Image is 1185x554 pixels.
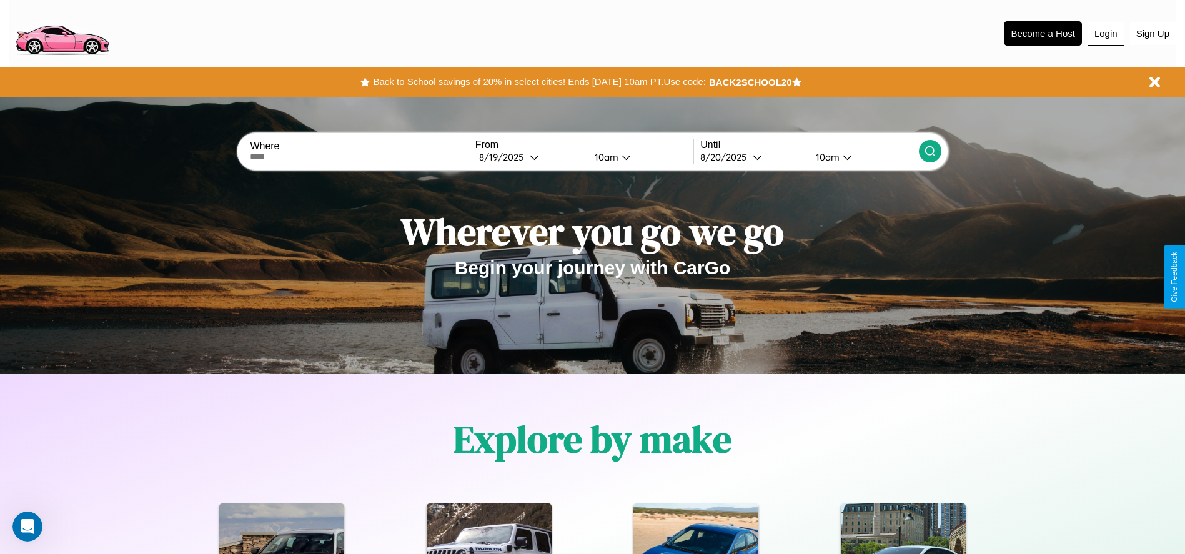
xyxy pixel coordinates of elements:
label: Until [700,139,918,151]
button: Sign Up [1130,22,1176,45]
div: Give Feedback [1170,252,1179,302]
img: logo [9,6,114,58]
button: Become a Host [1004,21,1082,46]
label: From [475,139,693,151]
div: 8 / 19 / 2025 [479,151,530,163]
button: Back to School savings of 20% in select cities! Ends [DATE] 10am PT.Use code: [370,73,708,91]
button: 10am [585,151,694,164]
button: Login [1088,22,1124,46]
iframe: Intercom live chat [12,512,42,542]
button: 10am [806,151,919,164]
div: 8 / 20 / 2025 [700,151,753,163]
label: Where [250,141,468,152]
h1: Explore by make [454,413,731,465]
b: BACK2SCHOOL20 [709,77,792,87]
div: 10am [588,151,622,163]
div: 10am [810,151,843,163]
button: 8/19/2025 [475,151,585,164]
